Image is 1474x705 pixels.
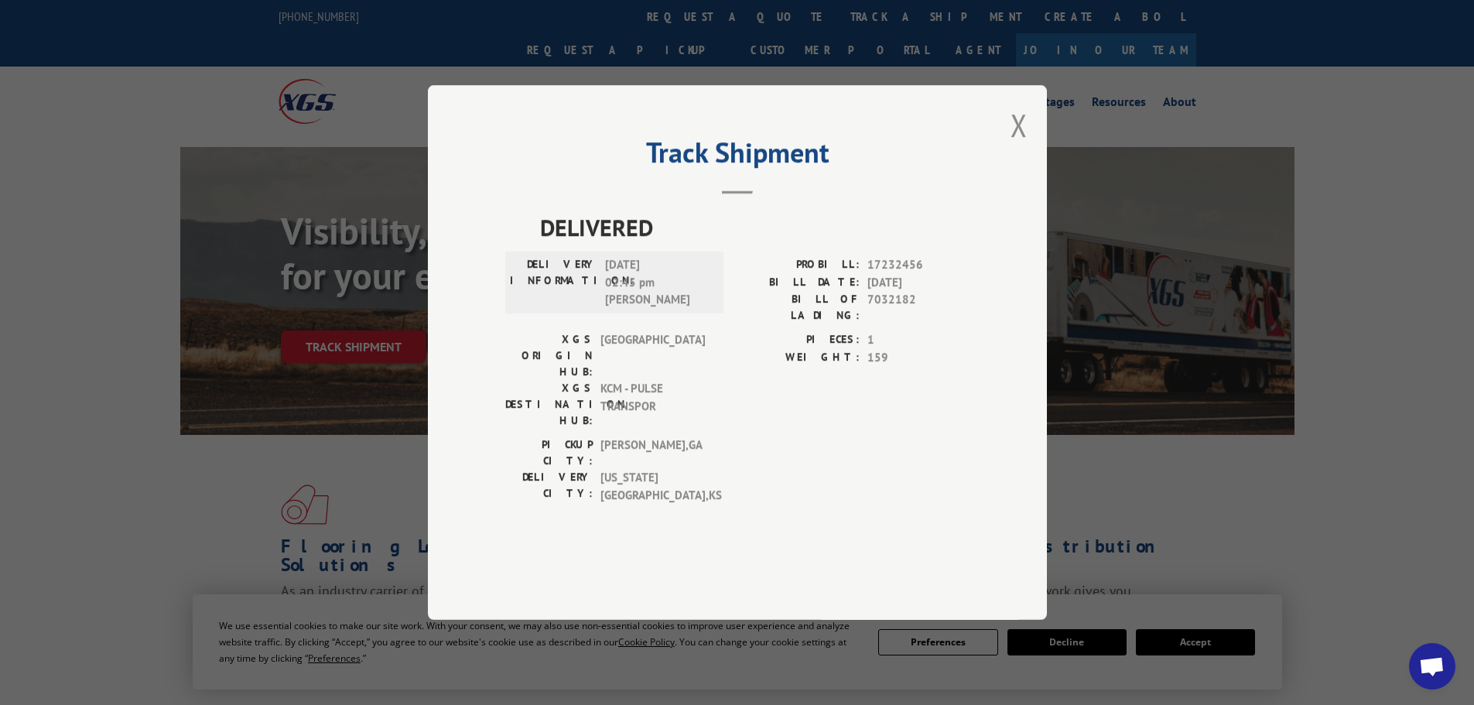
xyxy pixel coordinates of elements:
[1011,104,1028,145] button: Close modal
[867,256,970,274] span: 17232456
[505,142,970,171] h2: Track Shipment
[867,291,970,323] span: 7032182
[505,331,593,380] label: XGS ORIGIN HUB:
[1409,643,1455,690] div: Open chat
[737,331,860,349] label: PIECES:
[737,291,860,323] label: BILL OF LADING:
[867,331,970,349] span: 1
[737,274,860,292] label: BILL DATE:
[510,256,597,309] label: DELIVERY INFORMATION:
[867,349,970,367] span: 159
[505,469,593,504] label: DELIVERY CITY:
[600,331,705,380] span: [GEOGRAPHIC_DATA]
[505,436,593,469] label: PICKUP CITY:
[605,256,710,309] span: [DATE] 02:45 pm [PERSON_NAME]
[505,380,593,429] label: XGS DESTINATION HUB:
[867,274,970,292] span: [DATE]
[737,349,860,367] label: WEIGHT:
[737,256,860,274] label: PROBILL:
[600,469,705,504] span: [US_STATE][GEOGRAPHIC_DATA] , KS
[540,210,970,245] span: DELIVERED
[600,380,705,429] span: KCM - PULSE TRANSPOR
[600,436,705,469] span: [PERSON_NAME] , GA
